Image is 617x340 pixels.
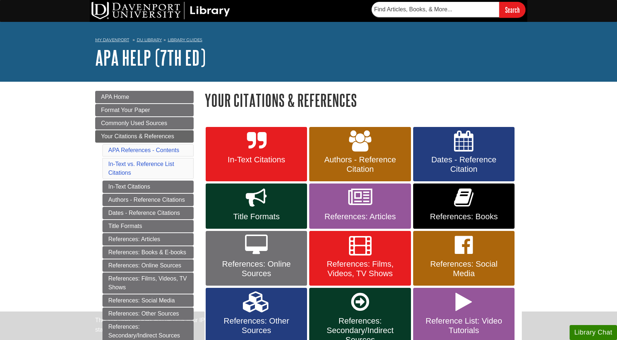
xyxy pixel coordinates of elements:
[95,37,129,43] a: My Davenport
[419,316,509,335] span: Reference List: Video Tutorials
[206,183,307,229] a: Title Formats
[211,316,302,335] span: References: Other Sources
[419,212,509,221] span: References: Books
[206,231,307,286] a: References: Online Sources
[101,120,167,126] span: Commonly Used Sources
[102,220,194,232] a: Title Formats
[95,130,194,143] a: Your Citations & References
[315,155,405,174] span: Authors - Reference Citation
[309,127,411,182] a: Authors - Reference Citation
[419,259,509,278] span: References: Social Media
[309,231,411,286] a: References: Films, Videos, TV Shows
[92,2,230,19] img: DU Library
[211,259,302,278] span: References: Online Sources
[108,161,174,176] a: In-Text vs. Reference List Citations
[309,183,411,229] a: References: Articles
[413,127,515,182] a: Dates - Reference Citation
[101,94,129,100] span: APA Home
[95,117,194,130] a: Commonly Used Sources
[419,155,509,174] span: Dates - Reference Citation
[102,294,194,307] a: References: Social Media
[137,37,162,42] a: DU Library
[413,231,515,286] a: References: Social Media
[168,37,202,42] a: Library Guides
[102,233,194,246] a: References: Articles
[102,259,194,272] a: References: Online Sources
[372,2,525,18] form: Searches DU Library's articles, books, and more
[211,212,302,221] span: Title Formats
[315,259,405,278] span: References: Films, Videos, TV Shows
[499,2,525,18] input: Search
[102,273,194,294] a: References: Films, Videos, TV Shows
[372,2,499,17] input: Find Articles, Books, & More...
[205,91,522,109] h1: Your Citations & References
[101,133,174,139] span: Your Citations & References
[102,246,194,259] a: References: Books & E-books
[95,46,206,69] a: APA Help (7th Ed)
[206,127,307,182] a: In-Text Citations
[102,194,194,206] a: Authors - Reference Citations
[108,147,179,153] a: APA References - Contents
[101,107,150,113] span: Format Your Paper
[570,325,617,340] button: Library Chat
[95,104,194,116] a: Format Your Paper
[211,155,302,165] span: In-Text Citations
[95,91,194,103] a: APA Home
[102,181,194,193] a: In-Text Citations
[95,35,522,47] nav: breadcrumb
[413,183,515,229] a: References: Books
[102,207,194,219] a: Dates - Reference Citations
[102,308,194,320] a: References: Other Sources
[315,212,405,221] span: References: Articles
